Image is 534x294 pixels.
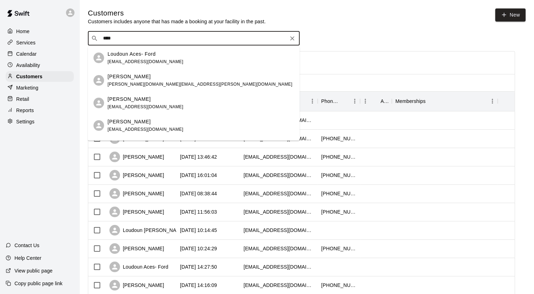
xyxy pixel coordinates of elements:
a: Settings [6,116,74,127]
h5: Customers [88,8,266,18]
button: Menu [349,96,360,106]
p: Services [16,39,36,46]
button: Sort [426,96,436,106]
div: +15406696600 [321,153,356,160]
p: Settings [16,118,35,125]
div: +19046873149 [321,282,356,289]
a: New [495,8,526,22]
div: ibprincessd@gmail.com [244,153,314,160]
div: Raevah Langford [94,120,104,131]
p: Copy public page link [14,280,62,287]
p: Availability [16,62,40,69]
div: +15718880864 [321,245,356,252]
div: +12392876714 [321,208,356,215]
p: Customers includes anyone that has made a booking at your facility in the past. [88,18,266,25]
div: julischilling@gmail.com [244,190,314,197]
div: davidjreid007@gmail.com [244,227,314,234]
span: [EMAIL_ADDRESS][DOMAIN_NAME] [108,59,184,64]
div: 2025-10-05 10:14:45 [180,227,217,234]
button: Menu [487,96,498,106]
p: Loudoun Aces- Ford [108,50,156,58]
div: Search customers by name or email [88,31,300,45]
div: Memberships [395,91,426,111]
button: Clear [287,33,297,43]
div: 2025-10-02 14:27:50 [180,263,217,270]
div: [PERSON_NAME] [109,243,164,254]
span: [PERSON_NAME][DOMAIN_NAME][EMAIL_ADDRESS][PERSON_NAME][DOMAIN_NAME] [108,82,293,87]
a: Calendar [6,49,74,59]
a: Customers [6,71,74,82]
div: fordloudounaces@gmail.com [244,263,314,270]
div: 2025-10-04 10:24:29 [180,245,217,252]
a: Availability [6,60,74,71]
p: Reports [16,107,34,114]
div: [PERSON_NAME] [109,280,164,290]
p: Help Center [14,255,41,262]
div: Age [360,91,392,111]
a: Reports [6,105,74,116]
div: [PERSON_NAME] [109,152,164,162]
div: [PERSON_NAME] [109,188,164,199]
div: Age [380,91,388,111]
div: Email [240,91,318,111]
div: Memberships [392,91,498,111]
div: Loudoun Aces- Ford [109,262,168,272]
button: Menu [360,96,371,106]
p: Contact Us [14,242,40,249]
a: Services [6,37,74,48]
div: 2025-10-11 13:46:42 [180,153,217,160]
a: Retail [6,94,74,104]
div: Zack Ford [94,75,104,86]
p: Home [16,28,30,35]
p: Retail [16,96,29,103]
div: ccmula@gmail.com [244,245,314,252]
div: 2025-10-05 11:56:03 [180,208,217,215]
div: +14107825587 [321,135,356,142]
div: 2025-10-08 08:38:44 [180,190,217,197]
div: [PERSON_NAME] [109,207,164,217]
p: [PERSON_NAME] [108,141,151,148]
div: Phone Number [321,91,340,111]
button: Sort [340,96,349,106]
p: [PERSON_NAME] [108,73,151,80]
div: ddelaney84@yahoo.com [244,172,314,179]
div: habartlow@gmail.com [244,282,314,289]
div: +17244938441 [321,190,356,197]
div: Phone Number [318,91,360,111]
div: Loudoun [PERSON_NAME] [109,225,185,235]
a: Home [6,26,74,37]
div: Jeff Mumford [94,98,104,108]
div: 2025-10-02 14:16:09 [180,282,217,289]
div: +15712713777 [321,172,356,179]
div: [PERSON_NAME] [109,170,164,180]
div: 2025-10-10 16:01:04 [180,172,217,179]
a: Marketing [6,82,74,93]
p: [PERSON_NAME] [108,96,151,103]
p: [PERSON_NAME] [108,118,151,125]
button: Sort [371,96,380,106]
div: kkc14@comcast.net [244,208,314,215]
div: Loudoun Aces- Ford [94,53,104,63]
p: Marketing [16,84,38,91]
button: Menu [307,96,318,106]
p: Customers [16,73,42,80]
span: [EMAIL_ADDRESS][DOMAIN_NAME] [108,104,184,109]
span: [EMAIL_ADDRESS][DOMAIN_NAME] [108,127,184,132]
p: Calendar [16,50,37,57]
p: View public page [14,267,53,274]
